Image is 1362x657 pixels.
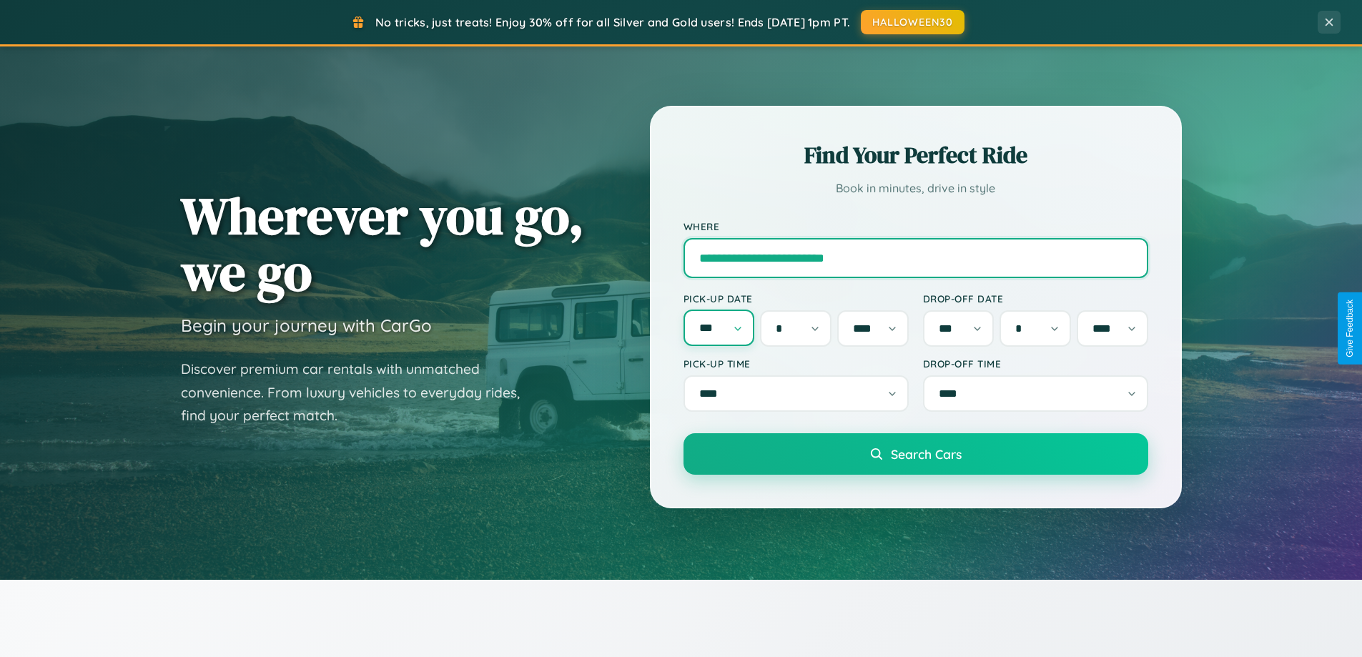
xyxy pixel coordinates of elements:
[923,357,1148,370] label: Drop-off Time
[861,10,964,34] button: HALLOWEEN30
[684,357,909,370] label: Pick-up Time
[684,220,1148,232] label: Where
[684,433,1148,475] button: Search Cars
[1345,300,1355,357] div: Give Feedback
[684,178,1148,199] p: Book in minutes, drive in style
[181,187,584,300] h1: Wherever you go, we go
[684,139,1148,171] h2: Find Your Perfect Ride
[684,292,909,305] label: Pick-up Date
[375,15,850,29] span: No tricks, just treats! Enjoy 30% off for all Silver and Gold users! Ends [DATE] 1pm PT.
[181,315,432,336] h3: Begin your journey with CarGo
[181,357,538,428] p: Discover premium car rentals with unmatched convenience. From luxury vehicles to everyday rides, ...
[891,446,962,462] span: Search Cars
[923,292,1148,305] label: Drop-off Date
